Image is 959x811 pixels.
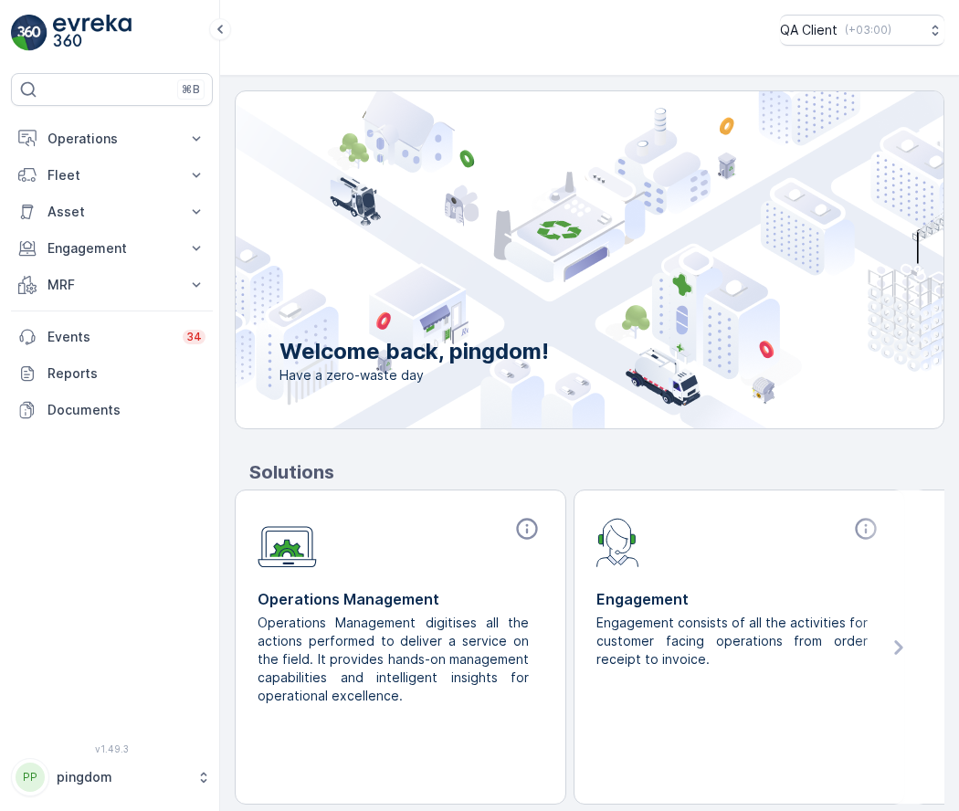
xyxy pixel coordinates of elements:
[186,330,202,344] p: 34
[47,130,176,148] p: Operations
[47,364,205,383] p: Reports
[11,392,213,428] a: Documents
[153,91,943,428] img: city illustration
[11,758,213,796] button: PPpingdom
[47,203,176,221] p: Asset
[11,230,213,267] button: Engagement
[47,239,176,258] p: Engagement
[279,337,549,366] p: Welcome back, pingdom!
[258,588,543,610] p: Operations Management
[596,516,639,567] img: module-icon
[11,121,213,157] button: Operations
[11,319,213,355] a: Events34
[47,166,176,184] p: Fleet
[57,768,187,786] p: pingdom
[47,276,176,294] p: MRF
[11,267,213,303] button: MRF
[258,516,317,568] img: module-icon
[258,614,529,705] p: Operations Management digitises all the actions performed to deliver a service on the field. It p...
[249,458,944,486] p: Solutions
[47,401,205,419] p: Documents
[11,194,213,230] button: Asset
[279,366,549,384] span: Have a zero-waste day
[11,743,213,754] span: v 1.49.3
[596,588,882,610] p: Engagement
[16,763,45,792] div: PP
[11,15,47,51] img: logo
[47,328,172,346] p: Events
[182,82,200,97] p: ⌘B
[11,157,213,194] button: Fleet
[780,15,944,46] button: QA Client(+03:00)
[11,355,213,392] a: Reports
[845,23,891,37] p: ( +03:00 )
[780,21,838,39] p: QA Client
[596,614,868,669] p: Engagement consists of all the activities for customer facing operations from order receipt to in...
[53,15,132,51] img: logo_light-DOdMpM7g.png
